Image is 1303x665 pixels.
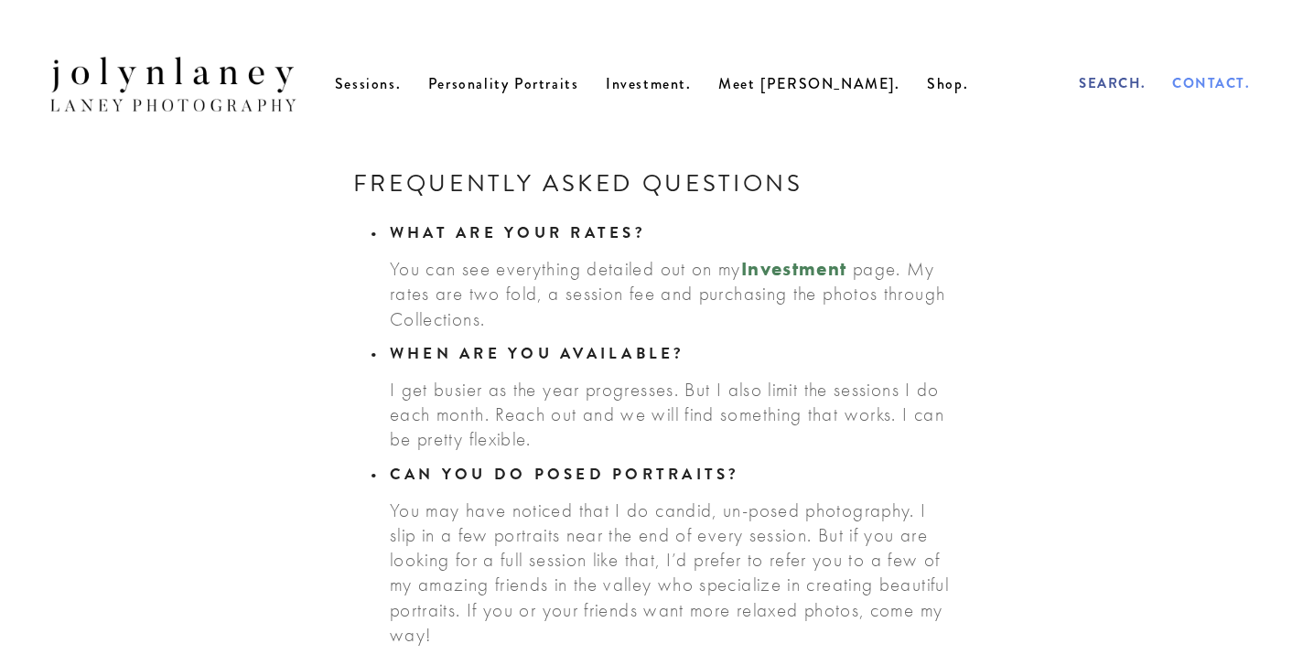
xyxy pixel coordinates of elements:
a: Meet [PERSON_NAME]. [718,73,899,94]
p: You can see everything detailed out on my page. My rates are two fold, a session fee and purchasi... [390,256,950,332]
h2: What are your rates? [390,220,950,247]
a: Shop. [927,73,968,94]
h1: Frequently asked questions [353,167,950,200]
h2: When are you available? [390,341,950,368]
a: Contact. [1172,73,1250,93]
a: Sessions. [335,73,401,94]
a: Investment [741,258,853,280]
p: You may have noticed that I do candid, un-posed photography. I slip in a few portraits near the e... [390,499,950,649]
p: I get busier as the year progresses. But I also limit the sessions I do each month. Reach out and... [390,378,950,453]
a: Personality Portraits [428,73,579,94]
a: Investment. [606,73,692,94]
h2: Can you do posed portraits? [390,462,950,488]
img: Jolyn Laney | Laney Photography [39,39,307,129]
strong: Investment [741,257,847,280]
a: Search. [1079,73,1147,93]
